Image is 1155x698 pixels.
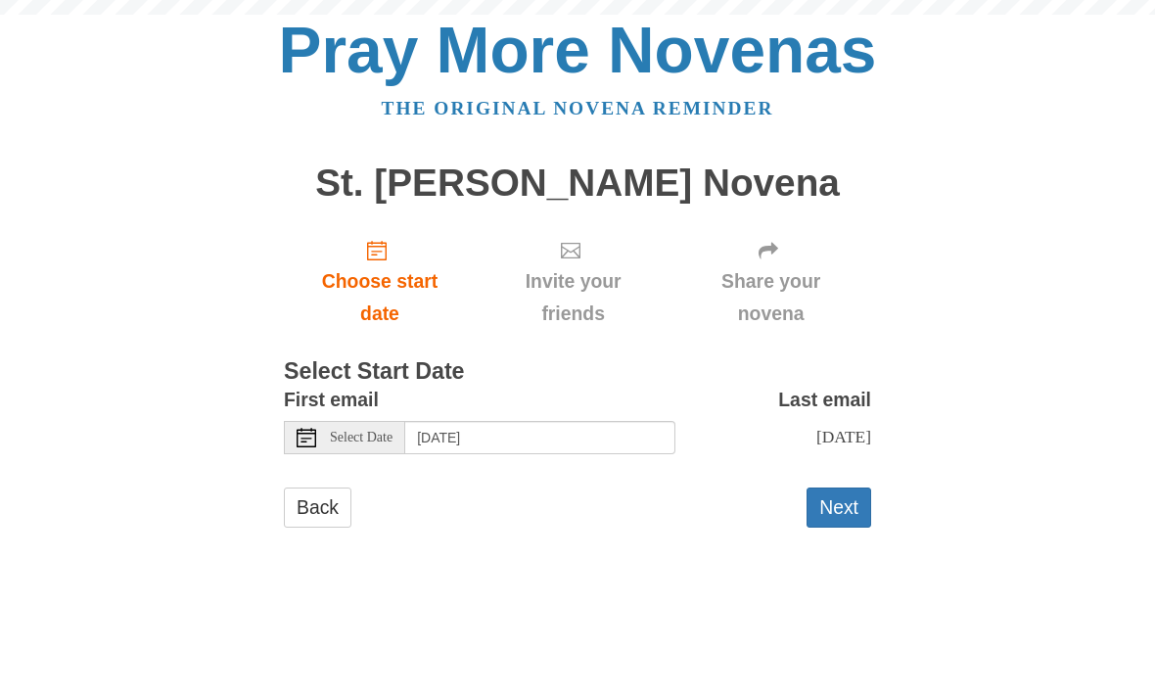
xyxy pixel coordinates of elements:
label: Last email [778,384,871,416]
div: Click "Next" to confirm your start date first. [476,223,670,340]
span: Choose start date [303,265,456,330]
button: Next [807,488,871,528]
label: First email [284,384,379,416]
h1: St. [PERSON_NAME] Novena [284,163,871,205]
span: Invite your friends [495,265,651,330]
a: Back [284,488,351,528]
span: Share your novena [690,265,852,330]
span: Select Date [330,431,393,444]
a: The original novena reminder [382,98,774,118]
div: Click "Next" to confirm your start date first. [670,223,871,340]
a: Choose start date [284,223,476,340]
span: [DATE] [816,427,871,446]
h3: Select Start Date [284,359,871,385]
a: Pray More Novenas [279,14,877,86]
